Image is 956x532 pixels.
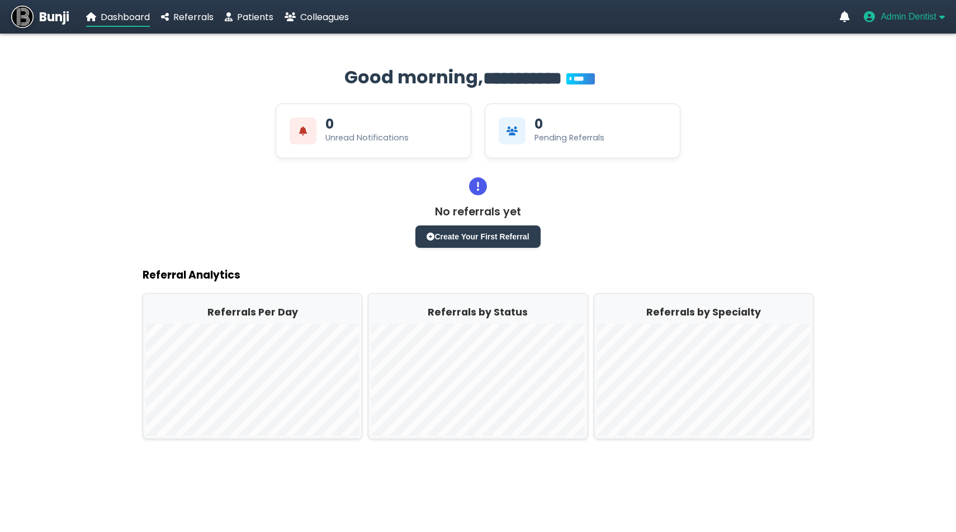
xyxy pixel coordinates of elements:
[325,117,334,131] div: 0
[881,12,936,22] span: Admin Dentist
[173,11,214,23] span: Referrals
[435,204,521,220] p: No referrals yet
[300,11,349,23] span: Colleagues
[534,132,604,144] div: Pending Referrals
[485,103,680,158] div: View Pending Referrals
[415,225,540,248] button: Create Your First Referral
[325,132,409,144] div: Unread Notifications
[143,64,813,92] h2: Good morning,
[143,267,813,283] h3: Referral Analytics
[840,11,850,22] a: Notifications
[39,8,69,26] span: Bunji
[534,117,543,131] div: 0
[597,305,810,319] h2: Referrals by Specialty
[86,10,150,24] a: Dashboard
[11,6,69,28] a: Bunji
[371,305,584,319] h2: Referrals by Status
[225,10,273,24] a: Patients
[285,10,349,24] a: Colleagues
[864,11,945,22] button: User menu
[237,11,273,23] span: Patients
[276,103,471,158] div: View Unread Notifications
[566,73,595,84] span: You’re on Plus!
[161,10,214,24] a: Referrals
[11,6,34,28] img: Bunji Dental Referral Management
[101,11,150,23] span: Dashboard
[146,305,359,319] h2: Referrals Per Day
